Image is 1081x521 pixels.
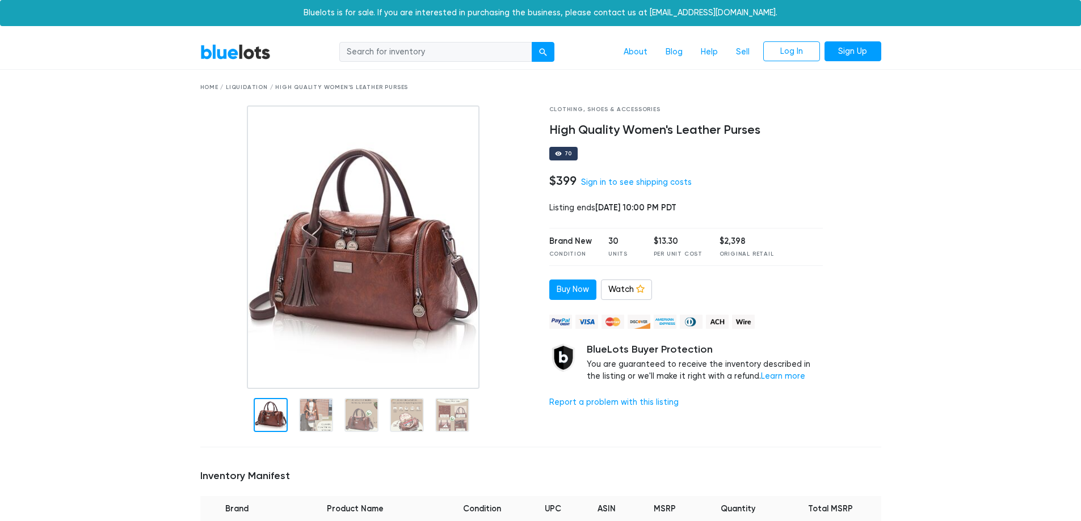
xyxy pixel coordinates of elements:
[549,344,578,372] img: buyer_protection_shield-3b65640a83011c7d3ede35a8e5a80bfdfaa6a97447f0071c1475b91a4b0b3d01.png
[200,83,881,92] div: Home / Liquidation / High Quality Women's Leather Purses
[339,42,532,62] input: Search for inventory
[200,44,271,60] a: BlueLots
[602,315,624,329] img: mastercard-42073d1d8d11d6635de4c079ffdb20a4f30a903dc55d1612383a1b395dd17f39.png
[654,250,703,259] div: Per Unit Cost
[654,235,703,248] div: $13.30
[549,235,592,248] div: Brand New
[732,315,755,329] img: wire-908396882fe19aaaffefbd8e17b12f2f29708bd78693273c0e28e3a24408487f.png
[549,279,596,300] a: Buy Now
[575,315,598,329] img: visa-79caf175f036a155110d1892330093d4c38f53c55c9ec9e2c3a54a56571784bb.png
[549,397,679,407] a: Report a problem with this listing
[587,344,823,383] div: You are guaranteed to receive the inventory described in the listing or we'll make it right with ...
[608,235,637,248] div: 30
[706,315,729,329] img: ach-b7992fed28a4f97f893c574229be66187b9afb3f1a8d16a4691d3d3140a8ab00.png
[654,315,676,329] img: american_express-ae2a9f97a040b4b41f6397f7637041a5861d5f99d0716c09922aba4e24c8547d.png
[549,315,572,329] img: paypal_credit-80455e56f6e1299e8d57f40c0dcee7b8cd4ae79b9eccbfc37e2480457ba36de9.png
[200,470,881,482] h5: Inventory Manifest
[595,202,676,213] span: [DATE] 10:00 PM PDT
[825,41,881,62] a: Sign Up
[247,105,480,389] img: 75684fb1-bedf-4326-84cb-0c9b7ae8b9fa-1738987253.jpeg
[727,41,759,63] a: Sell
[761,371,805,381] a: Learn more
[549,173,577,188] h4: $399
[692,41,727,63] a: Help
[680,315,703,329] img: diners_club-c48f30131b33b1bb0e5d0e2dbd43a8bea4cb12cb2961413e2f4250e06c020426.png
[720,235,774,248] div: $2,398
[763,41,820,62] a: Log In
[549,250,592,259] div: Condition
[628,315,650,329] img: discover-82be18ecfda2d062aad2762c1ca80e2d36a4073d45c9e0ffae68cd515fbd3d32.png
[549,123,823,138] h4: High Quality Women's Leather Purses
[549,105,823,114] div: Clothing, Shoes & Accessories
[657,41,692,63] a: Blog
[608,250,637,259] div: Units
[601,279,652,300] a: Watch
[587,344,823,356] h5: BlueLots Buyer Protection
[565,151,573,156] div: 70
[549,202,823,214] div: Listing ends
[581,177,692,187] a: Sign in to see shipping costs
[720,250,774,259] div: Original Retail
[615,41,657,63] a: About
